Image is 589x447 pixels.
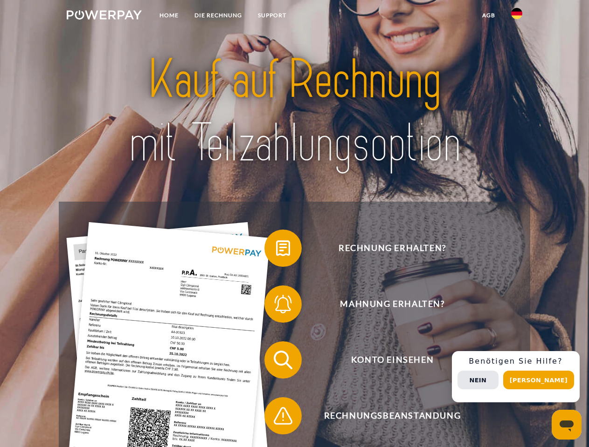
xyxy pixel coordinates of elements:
button: Rechnung erhalten? [264,230,507,267]
button: Rechnungsbeanstandung [264,397,507,434]
img: qb_search.svg [271,348,295,372]
button: Nein [457,371,499,389]
button: Mahnung erhalten? [264,285,507,323]
span: Rechnung erhalten? [278,230,506,267]
span: Rechnungsbeanstandung [278,397,506,434]
img: qb_bill.svg [271,237,295,260]
img: qb_bell.svg [271,292,295,316]
span: Mahnung erhalten? [278,285,506,323]
img: qb_warning.svg [271,404,295,427]
a: SUPPORT [250,7,294,24]
a: Home [152,7,187,24]
button: Konto einsehen [264,341,507,379]
img: title-powerpay_de.svg [89,45,500,178]
h3: Benötigen Sie Hilfe? [457,357,574,366]
span: Konto einsehen [278,341,506,379]
iframe: Schaltfläche zum Öffnen des Messaging-Fensters [552,410,582,440]
div: Schnellhilfe [452,351,580,402]
button: [PERSON_NAME] [503,371,574,389]
a: DIE RECHNUNG [187,7,250,24]
img: logo-powerpay-white.svg [67,10,142,20]
img: de [511,8,522,19]
a: agb [474,7,503,24]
